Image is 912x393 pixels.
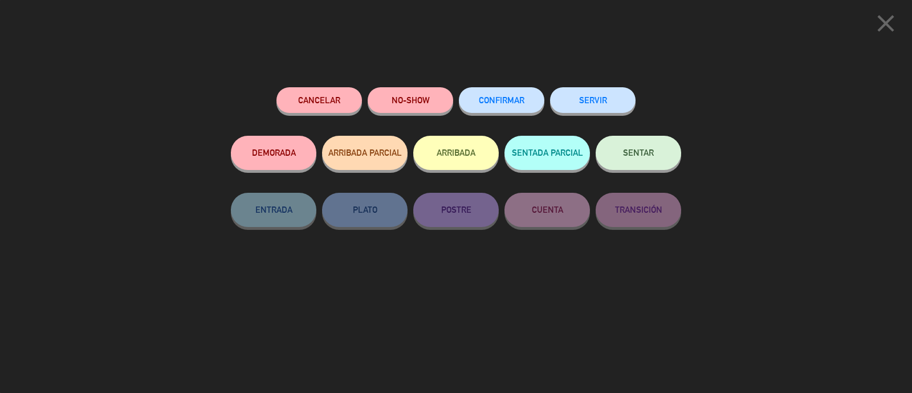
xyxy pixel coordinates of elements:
button: POSTRE [413,193,499,227]
span: SENTAR [623,148,654,157]
button: SENTADA PARCIAL [504,136,590,170]
span: CONFIRMAR [479,95,524,105]
button: ENTRADA [231,193,316,227]
button: NO-SHOW [368,87,453,113]
button: SENTAR [596,136,681,170]
button: SERVIR [550,87,636,113]
button: DEMORADA [231,136,316,170]
i: close [872,9,900,38]
button: ARRIBADA PARCIAL [322,136,408,170]
button: ARRIBADA [413,136,499,170]
button: PLATO [322,193,408,227]
button: CUENTA [504,193,590,227]
span: ARRIBADA PARCIAL [328,148,402,157]
button: close [868,9,903,42]
button: CONFIRMAR [459,87,544,113]
button: TRANSICIÓN [596,193,681,227]
button: Cancelar [276,87,362,113]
